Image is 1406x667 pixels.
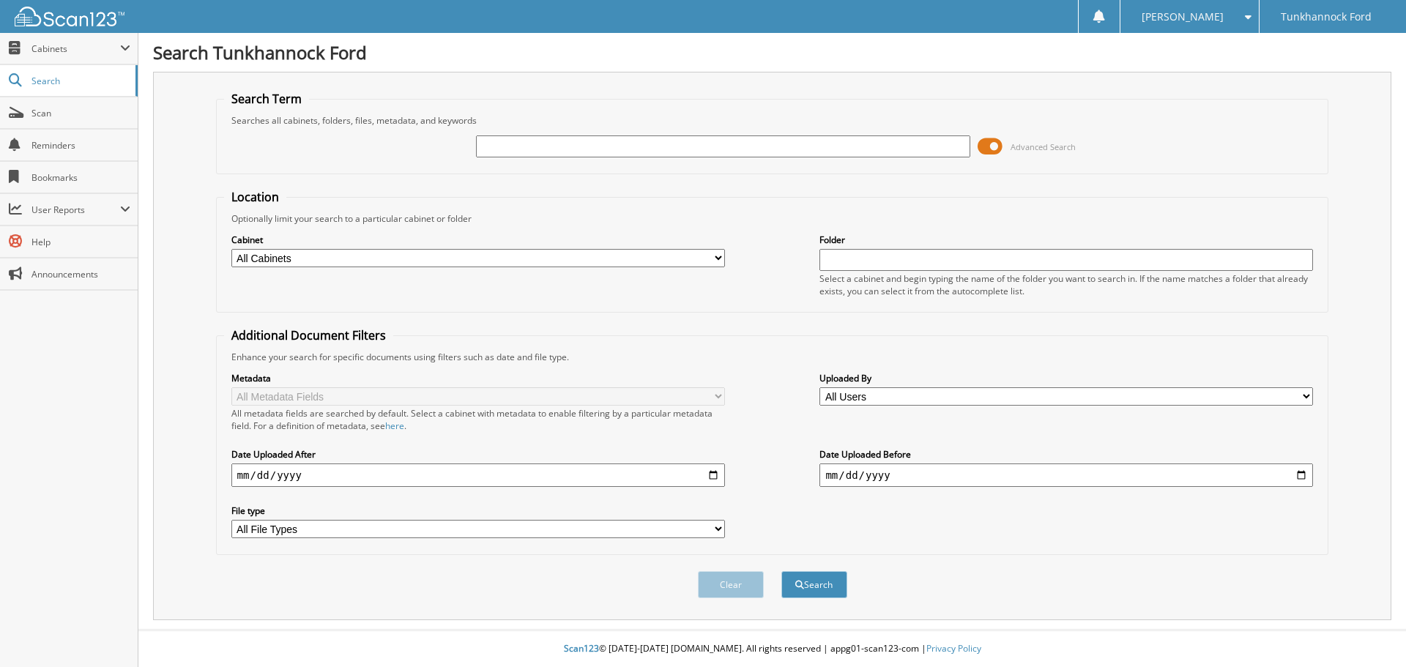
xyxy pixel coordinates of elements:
[231,448,725,461] label: Date Uploaded After
[31,171,130,184] span: Bookmarks
[31,42,120,55] span: Cabinets
[31,139,130,152] span: Reminders
[224,351,1321,363] div: Enhance your search for specific documents using filters such as date and file type.
[224,327,393,343] legend: Additional Document Filters
[231,504,725,517] label: File type
[31,268,130,280] span: Announcements
[224,91,309,107] legend: Search Term
[224,189,286,205] legend: Location
[781,571,847,598] button: Search
[564,642,599,655] span: Scan123
[698,571,764,598] button: Clear
[819,448,1313,461] label: Date Uploaded Before
[31,236,130,248] span: Help
[15,7,124,26] img: scan123-logo-white.svg
[1011,141,1076,152] span: Advanced Search
[1333,597,1406,667] iframe: Chat Widget
[138,631,1406,667] div: © [DATE]-[DATE] [DOMAIN_NAME]. All rights reserved | appg01-scan123-com |
[819,372,1313,384] label: Uploaded By
[224,114,1321,127] div: Searches all cabinets, folders, files, metadata, and keywords
[231,372,725,384] label: Metadata
[385,420,404,432] a: here
[31,75,128,87] span: Search
[819,463,1313,487] input: end
[224,212,1321,225] div: Optionally limit your search to a particular cabinet or folder
[926,642,981,655] a: Privacy Policy
[1281,12,1372,21] span: Tunkhannock Ford
[819,234,1313,246] label: Folder
[1142,12,1224,21] span: [PERSON_NAME]
[819,272,1313,297] div: Select a cabinet and begin typing the name of the folder you want to search in. If the name match...
[231,234,725,246] label: Cabinet
[231,407,725,432] div: All metadata fields are searched by default. Select a cabinet with metadata to enable filtering b...
[153,40,1391,64] h1: Search Tunkhannock Ford
[31,107,130,119] span: Scan
[31,204,120,216] span: User Reports
[231,463,725,487] input: start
